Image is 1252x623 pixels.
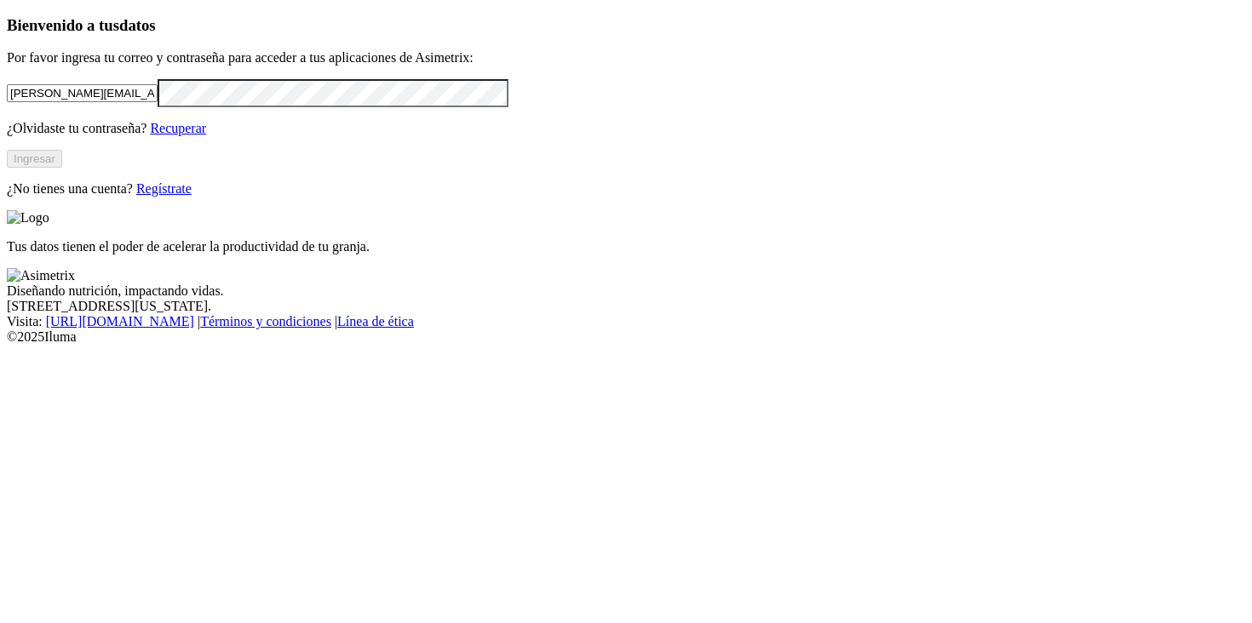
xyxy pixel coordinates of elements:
p: ¿No tienes una cuenta? [7,181,1245,197]
div: Visita : | | [7,314,1245,329]
a: Términos y condiciones [200,314,331,329]
a: Regístrate [136,181,192,196]
div: © 2025 Iluma [7,329,1245,345]
p: Por favor ingresa tu correo y contraseña para acceder a tus aplicaciones de Asimetrix: [7,50,1245,66]
img: Asimetrix [7,268,75,283]
p: ¿Olvidaste tu contraseña? [7,121,1245,136]
span: datos [119,16,156,34]
a: Línea de ética [337,314,414,329]
button: Ingresar [7,150,62,168]
a: [URL][DOMAIN_NAME] [46,314,194,329]
p: Tus datos tienen el poder de acelerar la productividad de tu granja. [7,239,1245,254]
h3: Bienvenido a tus [7,16,1245,35]
a: Recuperar [150,121,206,135]
img: Logo [7,210,49,226]
div: [STREET_ADDRESS][US_STATE]. [7,299,1245,314]
input: Tu correo [7,84,158,102]
div: Diseñando nutrición, impactando vidas. [7,283,1245,299]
